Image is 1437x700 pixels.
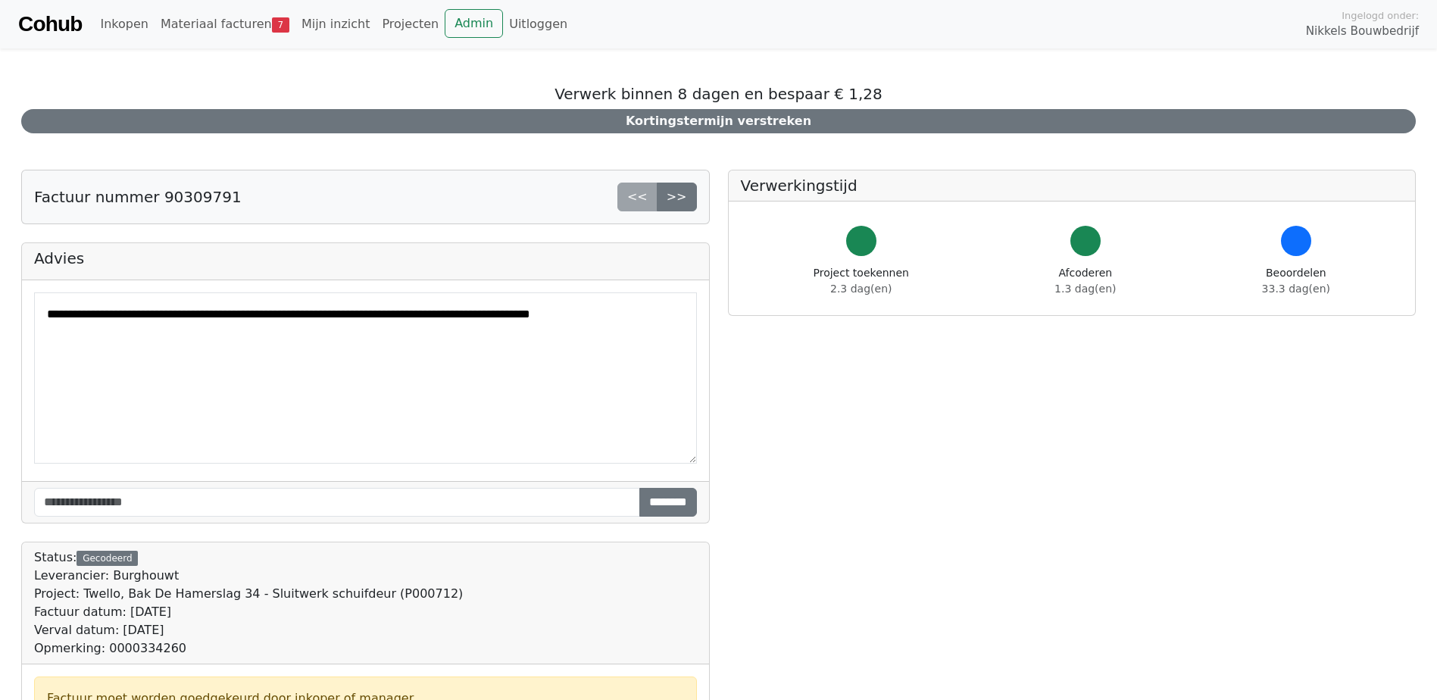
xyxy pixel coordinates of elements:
div: Verval datum: [DATE] [34,621,463,639]
h5: Verwerkingstijd [741,177,1404,195]
a: Projecten [376,9,445,39]
span: Nikkels Bouwbedrijf [1306,23,1419,40]
h5: Advies [34,249,697,267]
span: 2.3 dag(en) [830,283,892,295]
a: Mijn inzicht [295,9,376,39]
a: Cohub [18,6,82,42]
span: Ingelogd onder: [1342,8,1419,23]
h5: Factuur nummer 90309791 [34,188,242,206]
div: Project: Twello, Bak De Hamerslag 34 - Sluitwerk schuifdeur (P000712) [34,585,463,603]
a: >> [657,183,697,211]
span: 33.3 dag(en) [1262,283,1330,295]
div: Gecodeerd [77,551,138,566]
div: Opmerking: 0000334260 [34,639,463,658]
a: Materiaal facturen7 [155,9,295,39]
div: Afcoderen [1054,265,1116,297]
h5: Verwerk binnen 8 dagen en bespaar € 1,28 [21,85,1416,103]
div: Factuur datum: [DATE] [34,603,463,621]
div: Kortingstermijn verstreken [21,109,1416,133]
a: Admin [445,9,503,38]
div: Leverancier: Burghouwt [34,567,463,585]
a: Inkopen [94,9,154,39]
span: 7 [272,17,289,33]
span: 1.3 dag(en) [1054,283,1116,295]
div: Beoordelen [1262,265,1330,297]
div: Status: [34,548,463,658]
div: Project toekennen [814,265,909,297]
a: Uitloggen [503,9,573,39]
